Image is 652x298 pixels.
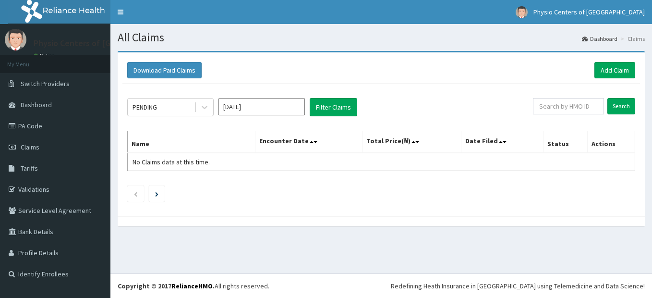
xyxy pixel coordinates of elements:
[128,131,255,153] th: Name
[127,62,202,78] button: Download Paid Claims
[118,31,645,44] h1: All Claims
[255,131,362,153] th: Encounter Date
[5,29,26,50] img: User Image
[21,164,38,173] span: Tariffs
[171,282,213,290] a: RelianceHMO
[362,131,461,153] th: Total Price(₦)
[21,79,70,88] span: Switch Providers
[543,131,587,153] th: Status
[155,189,158,198] a: Next page
[21,143,39,151] span: Claims
[310,98,357,116] button: Filter Claims
[34,52,57,59] a: Online
[133,189,138,198] a: Previous page
[21,100,52,109] span: Dashboard
[533,8,645,16] span: Physio Centers of [GEOGRAPHIC_DATA]
[133,158,210,166] span: No Claims data at this time.
[391,281,645,291] div: Redefining Heath Insurance in [GEOGRAPHIC_DATA] using Telemedicine and Data Science!
[218,98,305,115] input: Select Month and Year
[582,35,617,43] a: Dashboard
[118,282,215,290] strong: Copyright © 2017 .
[533,98,604,114] input: Search by HMO ID
[461,131,543,153] th: Date Filed
[618,35,645,43] li: Claims
[594,62,635,78] a: Add Claim
[110,273,652,298] footer: All rights reserved.
[34,39,181,48] p: Physio Centers of [GEOGRAPHIC_DATA]
[516,6,528,18] img: User Image
[587,131,635,153] th: Actions
[607,98,635,114] input: Search
[133,102,157,112] div: PENDING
